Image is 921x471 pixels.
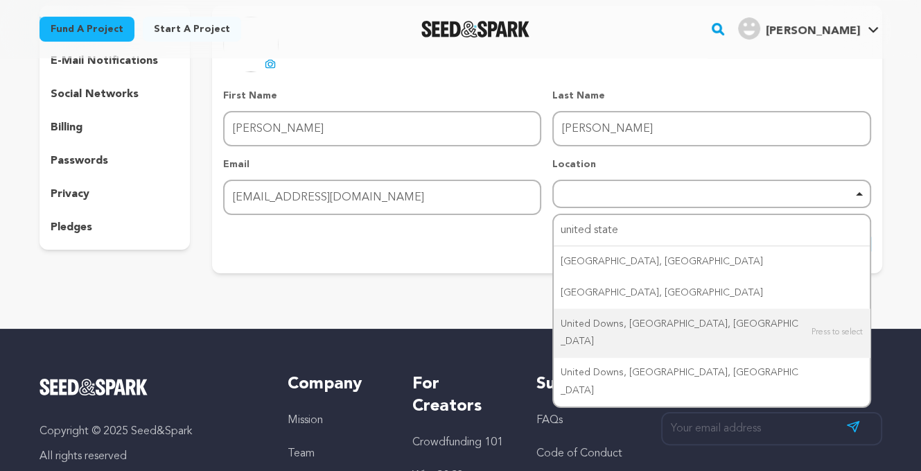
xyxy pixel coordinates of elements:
div: Calloway W.'s Profile [738,17,859,40]
a: Fund a project [40,17,134,42]
p: e-mail notifications [51,53,158,69]
p: pledges [51,219,92,236]
img: user.png [738,17,760,40]
a: Seed&Spark Homepage [40,379,261,395]
div: United Downs, [GEOGRAPHIC_DATA], [GEOGRAPHIC_DATA] [554,357,869,406]
input: Last Name [552,111,870,146]
p: privacy [51,186,89,203]
p: Location [552,157,870,171]
img: Seed&Spark Logo [40,379,148,395]
button: pledges [40,216,191,239]
p: social networks [51,86,139,103]
a: Crowdfunding 101 [412,437,503,448]
a: Calloway W.'s Profile [735,15,881,40]
input: Email [223,180,541,215]
span: Calloway W.'s Profile [735,15,881,44]
p: billing [51,119,82,136]
p: Last Name [552,89,870,103]
div: United Downs, [GEOGRAPHIC_DATA], [GEOGRAPHIC_DATA] [554,309,869,357]
p: passwords [51,153,108,169]
a: Seed&Spark Homepage [421,21,530,37]
button: social networks [40,83,191,105]
p: First Name [223,89,541,103]
input: Your email address [661,412,882,446]
a: Mission [288,415,323,426]
a: FAQs [536,415,563,426]
div: [GEOGRAPHIC_DATA]‎, [GEOGRAPHIC_DATA] [554,277,869,309]
a: Code of Conduct [536,448,622,459]
h5: Support [536,373,633,395]
input: Start typing... [554,215,869,246]
button: billing [40,117,191,139]
button: e-mail notifications [40,50,191,72]
div: [GEOGRAPHIC_DATA]‎, [GEOGRAPHIC_DATA] [554,246,869,277]
button: passwords [40,150,191,172]
input: First Name [223,111,541,146]
a: Start a project [143,17,241,42]
img: Seed&Spark Logo Dark Mode [421,21,530,37]
p: Copyright © 2025 Seed&Spark [40,423,261,440]
h5: Company [288,373,384,395]
span: [PERSON_NAME] [766,26,859,37]
button: privacy [40,183,191,205]
p: All rights reserved [40,448,261,465]
h5: For Creators [412,373,509,418]
a: Team [288,448,315,459]
p: Email [223,157,541,171]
